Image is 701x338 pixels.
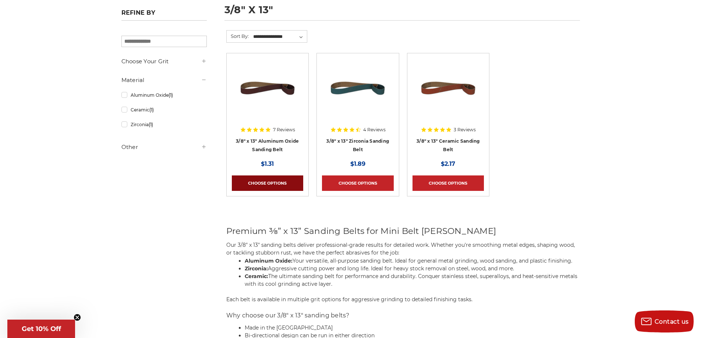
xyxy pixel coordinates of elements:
[226,312,350,319] span: Why choose our 3/8" x 13" sanding belts?
[22,325,61,333] span: Get 10% Off
[121,57,207,66] h5: Choose Your Grit
[232,175,303,191] a: Choose Options
[261,160,274,167] span: $1.31
[224,5,580,21] h1: 3/8" x 13"
[121,9,207,21] h5: Refine by
[245,273,268,280] strong: Ceramic:
[413,58,484,130] a: 3/8" x 13" Ceramic File Belt
[268,265,514,272] span: Aggressive cutting power and long life. Ideal for heavy stock removal on steel, wood, and more.
[227,31,249,42] label: Sort By:
[74,314,81,321] button: Close teaser
[226,242,575,256] span: Our 3/8" x 13" sanding belts deliver professional-grade results for detailed work. Whether you're...
[121,118,207,131] a: Zirconia
[322,175,393,191] a: Choose Options
[169,92,173,98] span: (1)
[226,226,496,236] span: Premium ⅜” x 13” Sanding Belts for Mini Belt [PERSON_NAME]
[293,257,572,264] span: Your versatile, all-purpose sanding belt. Ideal for general metal grinding, wood sanding, and pla...
[121,103,207,116] a: Ceramic
[238,58,297,117] img: 3/8" x 13" Aluminum Oxide File Belt
[328,58,387,117] img: 3/8" x 13"Zirconia File Belt
[121,76,207,85] h5: Material
[245,273,577,287] span: The ultimate sanding belt for performance and durability. Conquer stainless steel, superalloys, a...
[121,143,207,152] h5: Other
[252,31,307,42] select: Sort By:
[417,138,480,152] a: 3/8" x 13" Ceramic Sanding Belt
[236,138,299,152] a: 3/8" x 13" Aluminum Oxide Sanding Belt
[149,122,153,127] span: (1)
[655,318,689,325] span: Contact us
[441,160,455,167] span: $2.17
[350,160,365,167] span: $1.89
[363,128,386,132] span: 4 Reviews
[232,58,303,130] a: 3/8" x 13" Aluminum Oxide File Belt
[149,107,154,113] span: (1)
[635,310,694,332] button: Contact us
[245,324,333,331] span: Made in the [GEOGRAPHIC_DATA]
[322,58,393,130] a: 3/8" x 13"Zirconia File Belt
[326,138,389,152] a: 3/8" x 13" Zirconia Sanding Belt
[273,128,295,132] span: 7 Reviews
[226,296,472,303] span: Each belt is available in multiple grit options for aggressive grinding to detailed finishing tasks.
[419,58,478,117] img: 3/8" x 13" Ceramic File Belt
[454,128,476,132] span: 3 Reviews
[413,175,484,191] a: Choose Options
[121,89,207,102] a: Aluminum Oxide
[245,257,293,264] strong: Aluminum Oxide:
[7,320,75,338] div: Get 10% OffClose teaser
[245,265,268,272] strong: Zirconia:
